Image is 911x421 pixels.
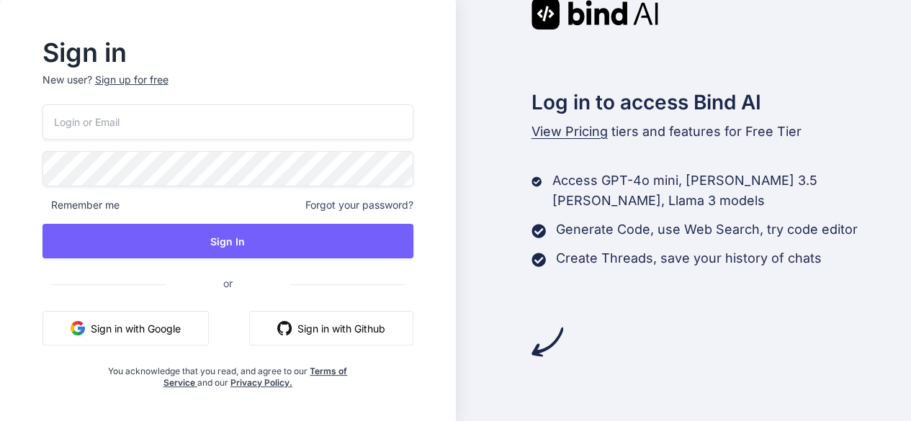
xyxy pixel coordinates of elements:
div: You acknowledge that you read, and agree to our and our [104,357,351,389]
span: Remember me [42,198,120,212]
p: Access GPT-4o mini, [PERSON_NAME] 3.5 [PERSON_NAME], Llama 3 models [552,171,911,211]
span: View Pricing [531,124,608,139]
p: Create Threads, save your history of chats [556,248,822,268]
img: google [71,321,85,335]
a: Privacy Policy. [230,377,292,388]
button: Sign in with Github [249,311,413,345]
span: or [166,266,290,301]
input: Login or Email [42,104,413,140]
img: arrow [531,326,563,358]
p: New user? [42,73,413,104]
p: Generate Code, use Web Search, try code editor [556,219,858,240]
h2: Sign in [42,41,413,64]
span: Forgot your password? [305,198,413,212]
div: Sign up for free [95,73,169,87]
a: Terms of Service [163,366,348,388]
img: github [277,321,292,335]
button: Sign In [42,224,413,258]
button: Sign in with Google [42,311,209,345]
